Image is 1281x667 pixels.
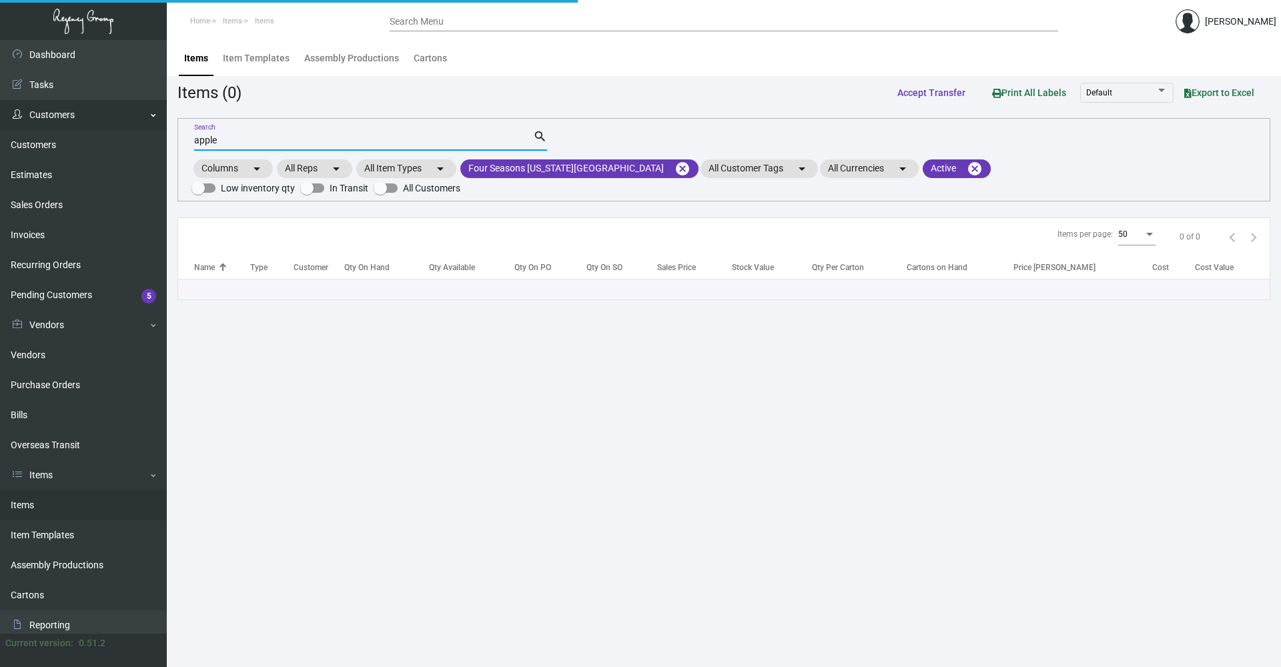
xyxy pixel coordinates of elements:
[414,51,447,65] div: Cartons
[1222,226,1243,247] button: Previous page
[1057,228,1113,240] div: Items per page:
[1205,15,1276,29] div: [PERSON_NAME]
[294,255,345,279] th: Customer
[250,261,268,273] div: Type
[250,261,294,273] div: Type
[194,261,250,273] div: Name
[1174,81,1265,105] button: Export to Excel
[514,261,551,273] div: Qty On PO
[1118,230,1156,239] mat-select: Items per page:
[429,261,514,273] div: Qty Available
[221,180,295,196] span: Low inventory qty
[533,129,547,145] mat-icon: search
[429,261,475,273] div: Qty Available
[732,261,811,273] div: Stock Value
[701,159,818,178] mat-chip: All Customer Tags
[675,161,691,177] mat-icon: cancel
[1152,261,1169,273] div: Cost
[897,87,965,98] span: Accept Transfer
[184,51,208,65] div: Items
[255,17,274,25] span: Items
[923,159,991,178] mat-chip: Active
[1086,88,1112,97] span: Default
[344,261,390,273] div: Qty On Hand
[514,261,586,273] div: Qty On PO
[356,159,456,178] mat-chip: All Item Types
[249,161,265,177] mat-icon: arrow_drop_down
[1180,231,1200,243] div: 0 of 0
[193,159,273,178] mat-chip: Columns
[304,51,399,65] div: Assembly Productions
[732,261,774,273] div: Stock Value
[812,261,907,273] div: Qty Per Carton
[812,261,864,273] div: Qty Per Carton
[1243,226,1264,247] button: Next page
[1184,87,1254,98] span: Export to Excel
[586,261,657,273] div: Qty On SO
[328,161,344,177] mat-icon: arrow_drop_down
[403,180,460,196] span: All Customers
[5,636,73,650] div: Current version:
[79,636,105,650] div: 0.51.2
[992,87,1066,98] span: Print All Labels
[1118,229,1128,239] span: 50
[895,161,911,177] mat-icon: arrow_drop_down
[967,161,983,177] mat-icon: cancel
[1013,261,1152,273] div: Price [PERSON_NAME]
[223,51,290,65] div: Item Templates
[1195,261,1270,273] div: Cost Value
[190,17,210,25] span: Home
[657,261,732,273] div: Sales Price
[1152,261,1194,273] div: Cost
[1013,261,1096,273] div: Price [PERSON_NAME]
[432,161,448,177] mat-icon: arrow_drop_down
[194,261,215,273] div: Name
[177,81,242,105] div: Items (0)
[460,159,699,178] mat-chip: Four Seasons [US_STATE][GEOGRAPHIC_DATA]
[907,261,967,273] div: Cartons on Hand
[887,81,976,105] button: Accept Transfer
[344,261,429,273] div: Qty On Hand
[1195,261,1234,273] div: Cost Value
[277,159,352,178] mat-chip: All Reps
[223,17,242,25] span: Items
[794,161,810,177] mat-icon: arrow_drop_down
[330,180,368,196] span: In Transit
[586,261,622,273] div: Qty On SO
[981,80,1077,105] button: Print All Labels
[820,159,919,178] mat-chip: All Currencies
[907,261,1014,273] div: Cartons on Hand
[1176,9,1200,33] img: admin@bootstrapmaster.com
[657,261,696,273] div: Sales Price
